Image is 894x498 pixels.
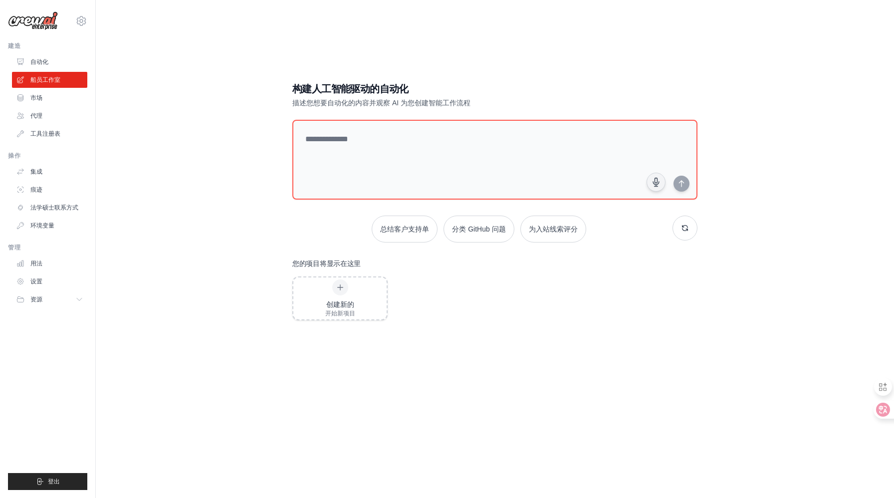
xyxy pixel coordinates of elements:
[12,273,87,289] a: 设置
[12,72,87,88] a: 船员工作室
[30,260,42,267] font: 用法
[8,42,20,49] font: 建造
[30,94,42,101] font: 市场
[647,173,666,192] button: 点击说出您的自动化想法
[30,222,54,229] font: 环境变量
[8,152,20,159] font: 操作
[372,216,438,243] button: 总结客户支持单
[380,225,429,233] font: 总结客户支持单
[30,168,42,175] font: 集成
[30,76,60,83] font: 船员工作室
[48,478,60,485] font: 登出
[30,58,48,65] font: 自动化
[12,255,87,271] a: 用法
[325,310,355,317] font: 开始新项目
[326,300,354,308] font: 创建新的
[30,296,42,303] font: 资源
[12,200,87,216] a: 法学硕士联系方式
[292,83,409,94] font: 构建人工智能驱动的自动化
[444,216,514,243] button: 分类 GitHub 问题
[30,186,42,193] font: 痕迹
[30,204,78,211] font: 法学硕士联系方式
[30,130,60,137] font: 工具注册表
[292,259,361,267] font: 您的项目将显示在这里
[12,126,87,142] a: 工具注册表
[8,11,58,30] img: 标识
[12,90,87,106] a: 市场
[529,225,578,233] font: 为入站线索评分
[520,216,586,243] button: 为入站线索评分
[30,278,42,285] font: 设置
[8,244,20,251] font: 管理
[12,218,87,234] a: 环境变量
[30,112,42,119] font: 代理
[12,164,87,180] a: 集成
[12,291,87,307] button: 资源
[12,54,87,70] a: 自动化
[292,99,470,107] font: 描述您想要自动化的内容并观察 AI 为您创建智能工作流程
[672,216,697,241] button: 获取新建议
[12,182,87,198] a: 痕迹
[8,473,87,490] button: 登出
[452,225,505,233] font: 分类 GitHub 问题
[12,108,87,124] a: 代理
